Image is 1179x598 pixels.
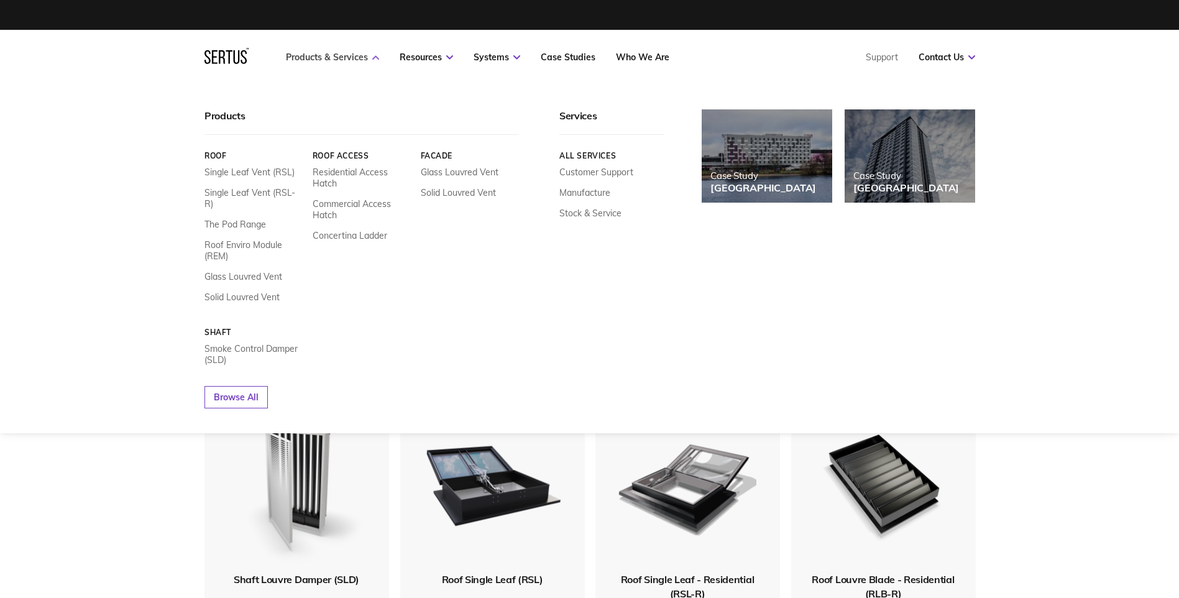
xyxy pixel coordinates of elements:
[312,167,411,189] a: Residential Access Hatch
[616,52,669,63] a: Who We Are
[710,170,816,182] div: Case Study
[420,167,498,178] a: Glass Louvred Vent
[204,292,280,303] a: Solid Louvred Vent
[845,109,975,203] a: Case Study[GEOGRAPHIC_DATA]
[312,198,411,221] a: Commercial Access Hatch
[204,187,303,209] a: Single Leaf Vent (RSL-R)
[442,573,543,586] span: Roof Single Leaf (RSL)
[204,343,303,366] a: Smoke Control Damper (SLD)
[866,52,898,63] a: Support
[204,167,295,178] a: Single Leaf Vent (RSL)
[559,208,622,219] a: Stock & Service
[234,573,359,586] span: Shaft Louvre Damper (SLD)
[919,52,975,63] a: Contact Us
[420,151,519,160] a: Facade
[1117,538,1179,598] iframe: Chat Widget
[559,151,664,160] a: All services
[710,182,816,194] div: [GEOGRAPHIC_DATA]
[702,109,832,203] a: Case Study[GEOGRAPHIC_DATA]
[853,182,959,194] div: [GEOGRAPHIC_DATA]
[204,386,268,408] a: Browse All
[400,52,453,63] a: Resources
[559,187,610,198] a: Manufacture
[541,52,595,63] a: Case Studies
[559,109,664,135] div: Services
[474,52,520,63] a: Systems
[312,230,387,241] a: Concertina Ladder
[853,170,959,182] div: Case Study
[286,52,379,63] a: Products & Services
[559,167,633,178] a: Customer Support
[312,151,411,160] a: Roof Access
[204,151,303,160] a: Roof
[204,219,266,230] a: The Pod Range
[204,328,303,337] a: Shaft
[420,187,495,198] a: Solid Louvred Vent
[204,239,303,262] a: Roof Enviro Module (REM)
[204,271,282,282] a: Glass Louvred Vent
[204,109,519,135] div: Products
